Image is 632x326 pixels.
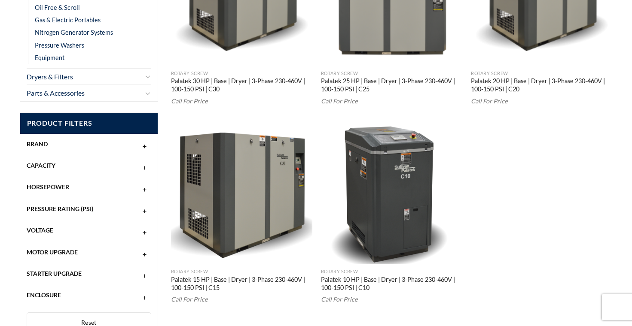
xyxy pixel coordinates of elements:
[171,77,313,94] a: Palatek 30 HP | Base | Dryer | 3-Phase 230-460V | 100-150 PSI | C30
[27,205,93,212] span: Pressure Rating (PSI)
[171,71,313,76] p: Rotary Screw
[171,296,208,303] em: Call For Price
[321,276,463,293] a: Palatek 10 HP | Base | Dryer | 3-Phase 230-460V | 100-150 PSI | C10
[27,140,48,148] span: Brand
[81,319,97,326] span: Reset
[27,69,143,85] a: Dryers & Filters
[321,71,463,76] p: Rotary Screw
[144,71,151,81] button: Toggle
[171,276,313,293] a: Palatek 15 HP | Base | Dryer | 3-Phase 230-460V | 100-150 PSI | C15
[321,123,463,264] img: Palatek 10 HP | Base | Dryer | 3-Phase 230-460V | 100-150 PSI | C10
[321,296,358,303] em: Call For Price
[144,88,151,98] button: Toggle
[171,97,208,105] em: Call For Price
[27,291,61,299] span: Enclosure
[321,269,463,275] p: Rotary Screw
[27,226,53,234] span: Voltage
[35,1,80,14] a: Oil Free & Scroll
[27,162,55,169] span: Capacity
[171,123,313,264] img: Palatek 15 HP | Base | Dryer | 3-Phase 230-460V | 100-150 PSI | C15
[35,14,101,26] a: Gas & Electric Portables
[27,183,69,190] span: Horsepower
[321,97,358,105] em: Call For Price
[27,85,143,101] a: Parts & Accessories
[471,71,613,76] p: Rotary Screw
[27,270,82,277] span: Starter Upgrade
[321,77,463,94] a: Palatek 25 HP | Base | Dryer | 3-Phase 230-460V | 100-150 PSI | C25
[171,269,313,275] p: Rotary Screw
[471,97,508,105] em: Call For Price
[35,26,113,39] a: Nitrogen Generator Systems
[471,77,613,94] a: Palatek 20 HP | Base | Dryer | 3-Phase 230-460V | 100-150 PSI | C20
[20,113,158,134] span: Product Filters
[27,248,78,256] span: Motor Upgrade
[35,51,64,64] a: Equipment
[35,39,84,51] a: Pressure Washers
